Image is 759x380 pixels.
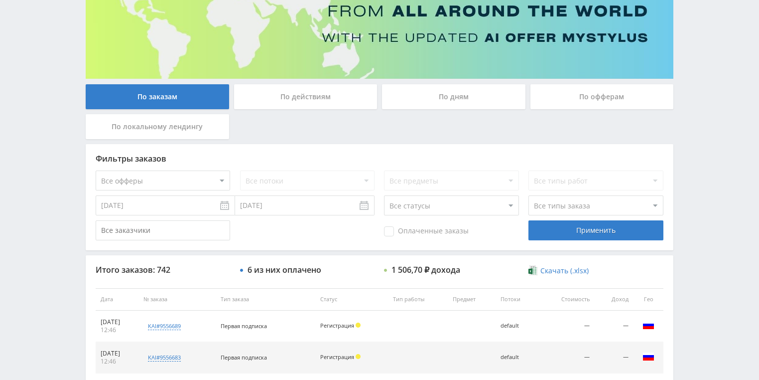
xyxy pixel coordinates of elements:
[595,342,633,374] td: —
[633,288,663,311] th: Гео
[382,84,525,109] div: По дням
[221,322,267,330] span: Первая подписка
[501,323,534,329] div: default
[101,318,133,326] div: [DATE]
[642,319,654,331] img: rus.png
[96,288,138,311] th: Дата
[595,311,633,342] td: —
[96,265,230,274] div: Итого заказов: 742
[391,265,460,274] div: 1 506,70 ₽ дохода
[96,154,663,163] div: Фильтры заказов
[320,353,354,361] span: Регистрация
[216,288,315,311] th: Тип заказа
[595,288,633,311] th: Доход
[148,354,181,362] div: kai#9556683
[528,266,588,276] a: Скачать (.xlsx)
[315,288,388,311] th: Статус
[388,288,448,311] th: Тип работы
[501,354,534,361] div: default
[96,220,230,240] input: Все заказчики
[642,351,654,363] img: rus.png
[539,311,595,342] td: —
[138,288,216,311] th: № заказа
[221,354,267,361] span: Первая подписка
[539,342,595,374] td: —
[320,322,354,329] span: Регистрация
[248,265,321,274] div: 6 из них оплачено
[530,84,674,109] div: По офферам
[101,326,133,334] div: 12:46
[356,354,361,359] span: Холд
[384,226,469,236] span: Оплаченные заказы
[234,84,378,109] div: По действиям
[101,350,133,358] div: [DATE]
[540,267,589,275] span: Скачать (.xlsx)
[528,265,537,275] img: xlsx
[528,220,663,240] div: Применить
[148,322,181,330] div: kai#9556689
[496,288,539,311] th: Потоки
[86,84,229,109] div: По заказам
[356,323,361,328] span: Холд
[101,358,133,366] div: 12:46
[448,288,496,311] th: Предмет
[86,114,229,139] div: По локальному лендингу
[539,288,595,311] th: Стоимость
